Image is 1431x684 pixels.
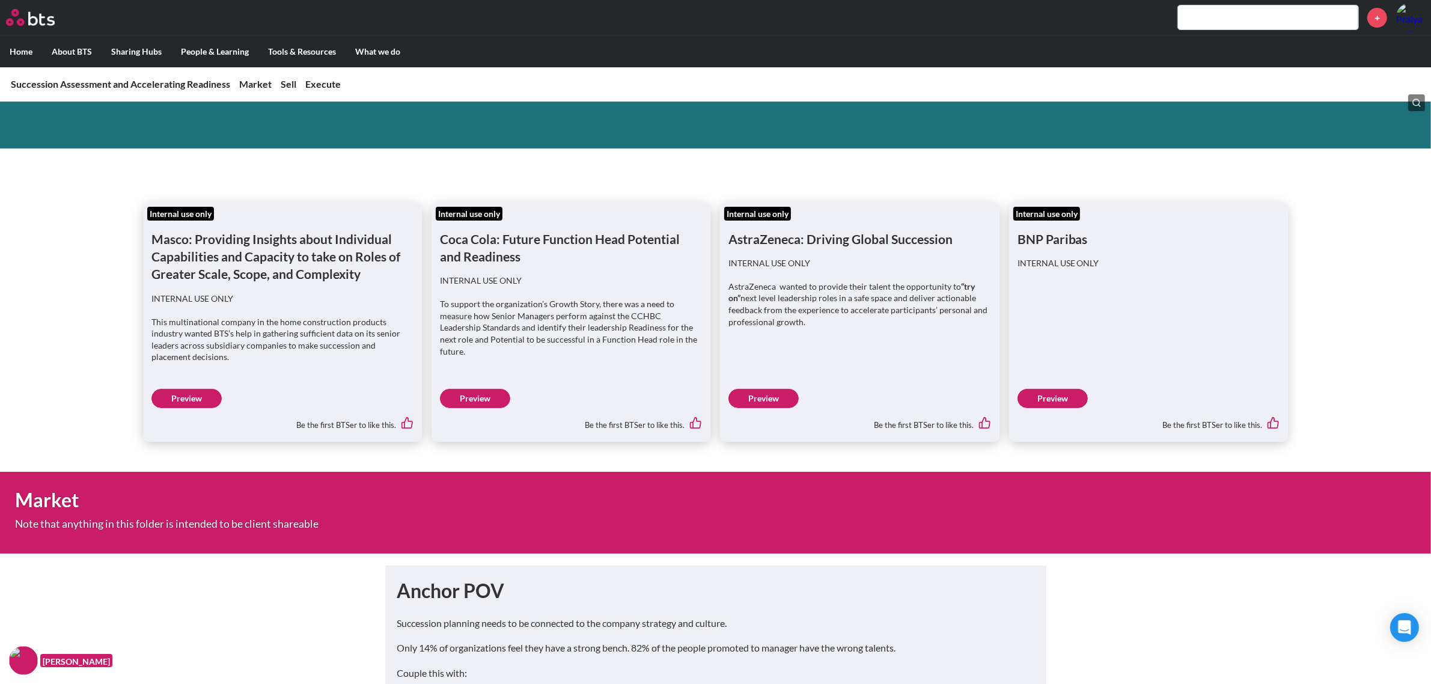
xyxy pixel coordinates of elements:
p: INTERNAL USE ONLY [440,275,702,287]
p: INTERNAL USE ONLY [1018,257,1280,269]
h1: Masco: Providing Insights about Individual Capabilities and Capacity to take on Roles of Greater ... [151,211,413,283]
div: Internal use only [436,207,502,221]
label: Sharing Hubs [102,36,171,67]
div: Internal use only [724,207,791,221]
a: Succession Assessment and Accelerating Readiness [11,78,230,90]
h1: BNP Paribas [1018,211,1280,248]
img: BTS Logo [6,9,55,26]
p: This multinational company in the home construction products industry wanted BTS’s help in gather... [151,316,413,363]
div: Open Intercom Messenger [1390,613,1419,642]
p: Only 14% of organizations feel they have a strong bench. 82% of the people promoted to manager ha... [397,641,1034,655]
figcaption: [PERSON_NAME] [40,654,112,668]
label: About BTS [42,36,102,67]
p: To support the organization’s Growth Story, there was a need to measure how Senior Managers perfo... [440,298,702,357]
p: AstraZeneca wanted to provide their talent the opportunity to next level leadership roles in a sa... [728,281,990,328]
div: Internal use only [147,207,214,221]
a: + [1367,8,1387,28]
strong: “try on” [728,281,975,304]
h1: Coca Cola: Future Function Head Potential and Readiness [440,211,702,266]
a: Preview [728,389,799,408]
img: Praiya Thawornwattanaphol [1396,3,1425,32]
p: INTERNAL USE ONLY [151,293,413,305]
h1: Anchor POV [397,578,1034,605]
h1: Market [15,487,996,514]
label: What we do [346,36,410,67]
a: Preview [1018,389,1088,408]
a: Preview [440,389,510,408]
p: Succession planning needs to be connected to the company strategy and culture. [397,617,1034,630]
div: Be the first BTSer to like this. [151,408,413,433]
label: Tools & Resources [258,36,346,67]
div: Be the first BTSer to like this. [728,408,990,433]
div: Be the first BTSer to like this. [1018,408,1280,433]
img: F [9,646,38,675]
a: Profile [1396,3,1425,32]
label: People & Learning [171,36,258,67]
a: Go home [6,9,77,26]
a: Market [239,78,272,90]
a: Execute [305,78,341,90]
div: Be the first BTSer to like this. [440,408,702,433]
h1: AstraZeneca: Driving Global Succession [728,211,990,248]
p: Note that anything in this folder is intended to be client shareable [15,519,799,530]
a: Sell [281,78,296,90]
p: Couple this with: [397,667,1034,680]
p: INTERNAL USE ONLY [728,257,990,269]
div: Internal use only [1013,207,1080,221]
a: Preview [151,389,222,408]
